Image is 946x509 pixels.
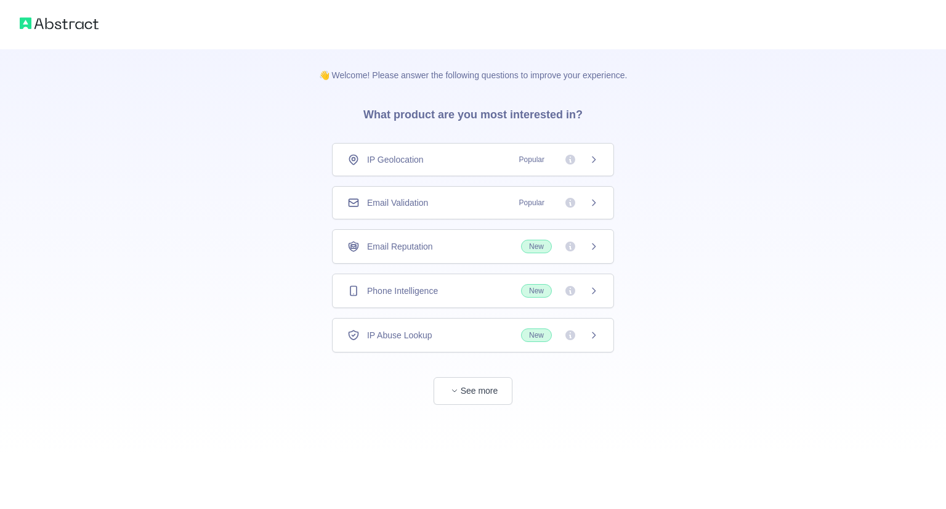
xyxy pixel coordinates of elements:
[367,285,438,297] span: Phone Intelligence
[367,197,428,209] span: Email Validation
[344,81,602,143] h3: What product are you most interested in?
[367,329,432,341] span: IP Abuse Lookup
[367,240,433,253] span: Email Reputation
[521,240,552,253] span: New
[521,328,552,342] span: New
[367,153,424,166] span: IP Geolocation
[512,153,552,166] span: Popular
[434,377,512,405] button: See more
[299,49,647,81] p: 👋 Welcome! Please answer the following questions to improve your experience.
[512,197,552,209] span: Popular
[20,15,99,32] img: Abstract logo
[521,284,552,298] span: New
